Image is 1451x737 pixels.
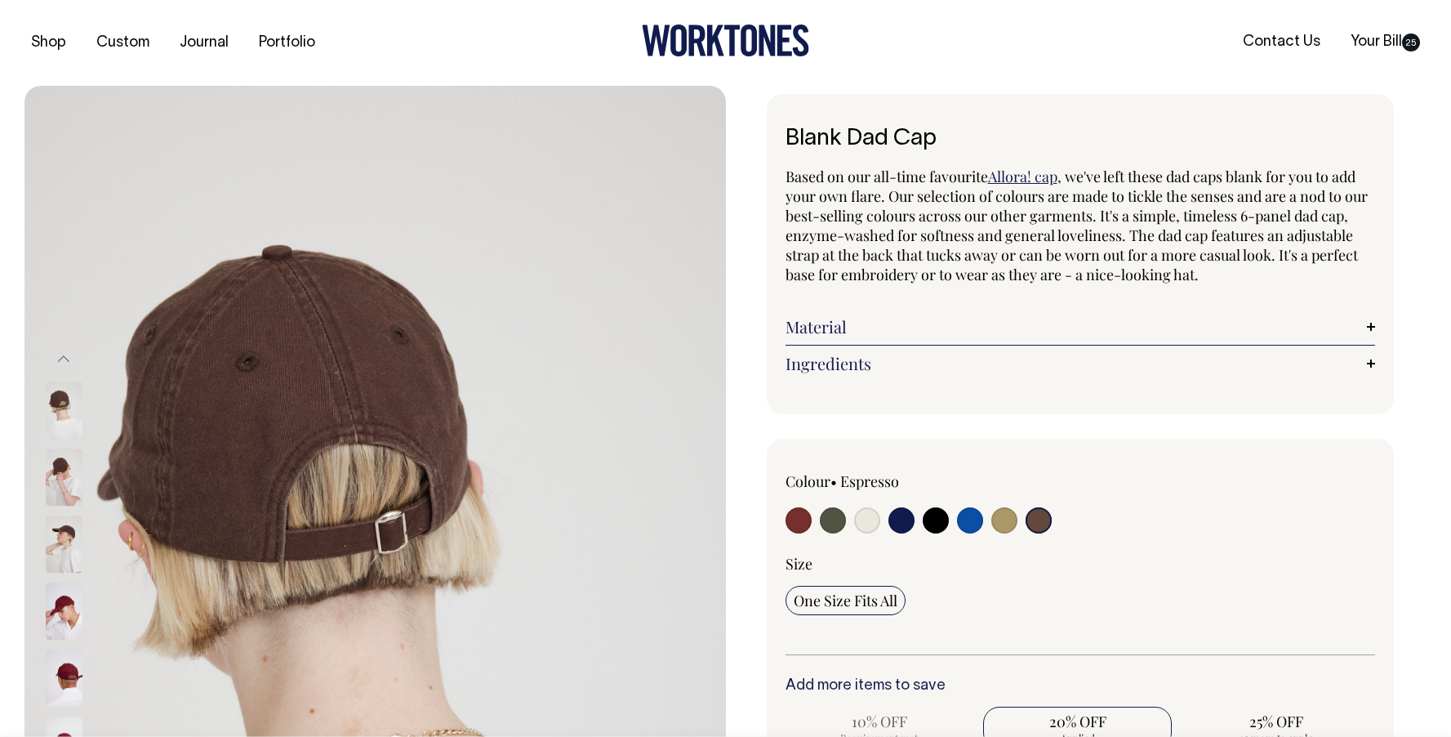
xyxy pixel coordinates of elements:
span: • [830,471,837,491]
img: espresso [46,382,82,440]
a: Contact Us [1236,29,1327,56]
div: Colour [786,471,1021,491]
a: Allora! cap [988,167,1057,186]
a: Ingredients [786,354,1376,373]
a: Your Bill25 [1344,29,1427,56]
h1: Blank Dad Cap [786,127,1376,152]
span: , we've left these dad caps blank for you to add your own flare. Our selection of colours are mad... [786,167,1368,284]
button: Previous [51,341,76,377]
span: Based on our all-time favourite [786,167,988,186]
label: Espresso [840,471,899,491]
img: espresso [46,449,82,507]
a: Custom [90,29,156,56]
a: Portfolio [252,29,322,56]
span: 25 [1402,33,1420,51]
input: One Size Fits All [786,586,906,615]
span: 20% OFF [991,712,1164,731]
img: burgundy [46,650,82,708]
img: burgundy [46,583,82,641]
a: Shop [24,29,73,56]
span: 10% OFF [794,712,966,731]
h6: Add more items to save [786,678,1376,695]
span: 25% OFF [1190,712,1362,731]
img: espresso [46,516,82,574]
a: Material [786,317,1376,337]
div: Size [786,554,1376,574]
a: Journal [173,29,235,56]
span: One Size Fits All [794,591,897,610]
